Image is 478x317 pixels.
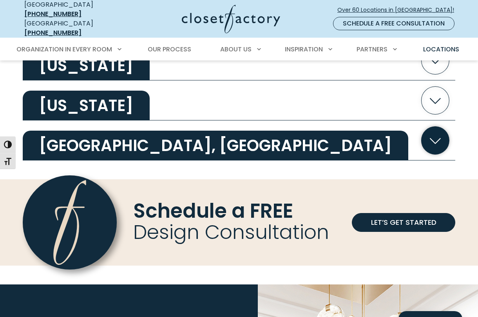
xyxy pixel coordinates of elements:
h2: [US_STATE] [23,51,150,80]
span: Schedule a FREE [133,197,293,225]
img: Closet Factory Logo [182,5,280,33]
button: [US_STATE] [23,80,455,120]
a: [PHONE_NUMBER] [24,28,81,37]
span: Our Process [148,45,191,54]
h2: [GEOGRAPHIC_DATA], [GEOGRAPHIC_DATA] [23,131,408,160]
a: LET’S GET STARTED [352,213,455,232]
nav: Primary Menu [11,38,467,60]
span: Inspiration [285,45,323,54]
h2: [US_STATE] [23,91,150,120]
span: Over 60 Locations in [GEOGRAPHIC_DATA]! [337,6,460,14]
button: [GEOGRAPHIC_DATA], [GEOGRAPHIC_DATA] [23,120,455,160]
span: About Us [220,45,252,54]
span: Design Consultation [133,218,329,246]
a: [PHONE_NUMBER] [24,9,81,18]
span: Locations [423,45,459,54]
a: Schedule a Free Consultation [333,17,454,30]
span: Partners [357,45,387,54]
div: [GEOGRAPHIC_DATA] [24,19,120,38]
a: Over 60 Locations in [GEOGRAPHIC_DATA]! [337,3,461,17]
span: Organization in Every Room [16,45,112,54]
